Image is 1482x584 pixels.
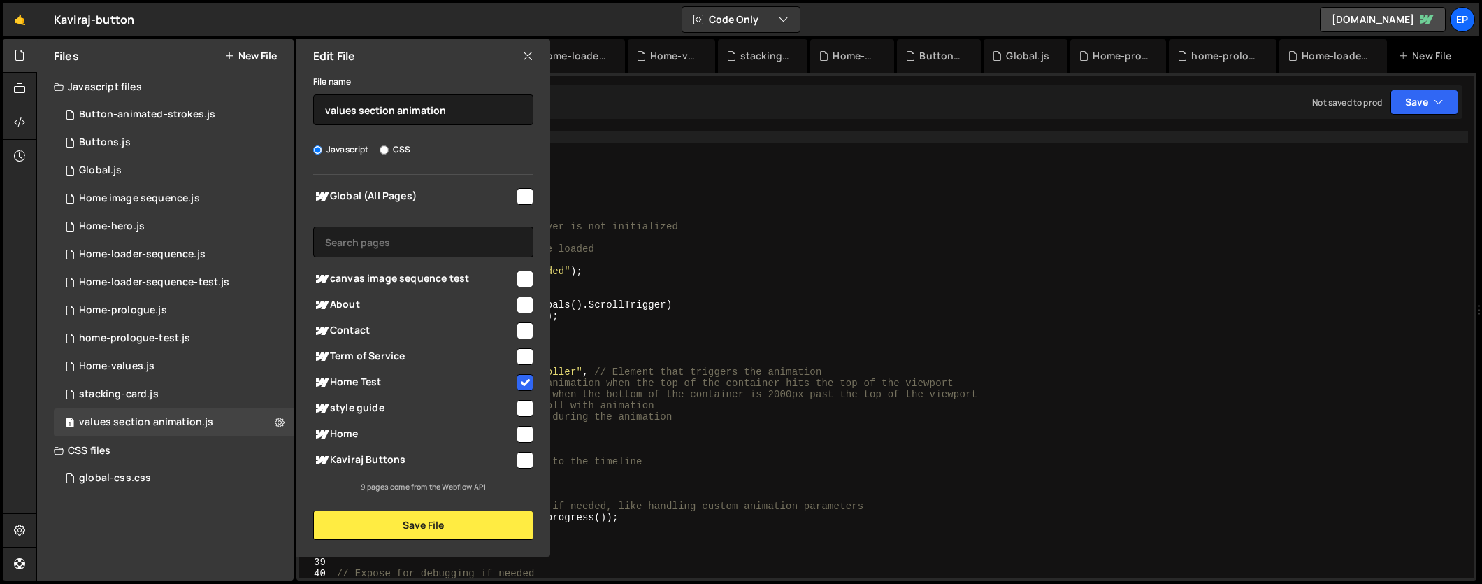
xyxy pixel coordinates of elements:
[1320,7,1446,32] a: [DOMAIN_NAME]
[540,49,608,63] div: Home-loader-sequence.js
[1191,49,1260,63] div: home-prologue-test.js
[54,101,294,129] div: 16061/43947.js
[380,145,389,155] input: CSS
[650,49,698,63] div: Home-values.js
[299,557,335,568] div: 39
[1398,49,1457,63] div: New File
[79,332,190,345] div: home-prologue-test.js
[313,374,515,391] span: Home Test
[313,348,515,365] span: Term of Service
[833,49,877,63] div: Home-hero.js
[79,304,167,317] div: Home-prologue.js
[224,50,277,62] button: New File
[54,11,134,28] div: Kaviraj-button
[380,143,410,157] label: CSS
[313,227,533,257] input: Search pages
[299,568,335,579] div: 40
[54,352,294,380] div: 16061/43950.js
[79,416,213,429] div: values section animation.js
[3,3,37,36] a: 🤙
[79,248,206,261] div: Home-loader-sequence.js
[79,360,154,373] div: Home-values.js
[1450,7,1475,32] a: Ep
[79,220,145,233] div: Home-hero.js
[66,418,74,429] span: 1
[54,185,294,213] div: 16061/45089.js
[54,464,294,492] div: 16061/43261.css
[54,48,79,64] h2: Files
[54,157,294,185] div: 16061/45009.js
[313,75,351,89] label: File name
[79,388,159,401] div: stacking-card.js
[54,269,294,297] div: 16061/44088.js
[1093,49,1149,63] div: Home-prologue.js
[313,94,533,125] input: Name
[54,325,294,352] div: 16061/44087.js
[313,48,355,64] h2: Edit File
[54,213,294,241] div: 16061/43948.js
[54,241,294,269] div: 16061/43594.js
[313,143,369,157] label: Javascript
[54,408,294,436] div: 16061/45214.js
[79,108,215,121] div: Button-animated-strokes.js
[1312,97,1382,108] div: Not saved to prod
[313,297,515,313] span: About
[1390,90,1458,115] button: Save
[79,192,200,205] div: Home image sequence.js
[740,49,791,63] div: stacking-card.js
[313,322,515,339] span: Contact
[1006,49,1049,63] div: Global.js
[313,511,533,540] button: Save File
[313,400,515,417] span: style guide
[54,380,294,408] div: 16061/44833.js
[1302,49,1370,63] div: Home-loader-sequence-test.js
[54,297,294,325] div: 16061/43249.js
[79,276,229,289] div: Home-loader-sequence-test.js
[37,73,294,101] div: Javascript files
[682,7,800,32] button: Code Only
[313,188,515,205] span: Global (All Pages)
[54,129,294,157] div: 16061/43050.js
[79,164,122,177] div: Global.js
[37,436,294,464] div: CSS files
[313,145,322,155] input: Javascript
[313,426,515,443] span: Home
[919,49,964,63] div: Buttons.js
[313,271,515,287] span: canvas image sequence test
[79,472,151,485] div: global-css.css
[361,482,486,492] small: 9 pages come from the Webflow API
[313,452,515,469] span: Kaviraj Buttons
[79,136,131,149] div: Buttons.js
